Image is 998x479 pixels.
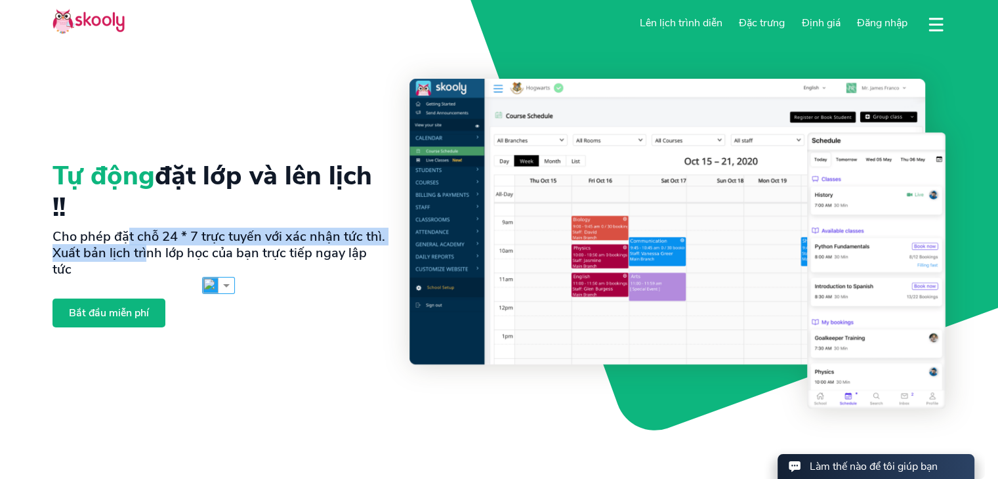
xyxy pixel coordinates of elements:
a: Định giá [793,12,849,33]
a: Đăng nhập [848,12,916,33]
a: Bắt đầu miễn phí [52,299,165,327]
h2: Cho phép đặt chỗ 24 * 7 trực tuyến với xác nhận tức thì. Xuất bản lịch trình lớp học của bạn trực... [52,228,388,278]
h1: đặt lớp và lên lịch !! [52,160,388,223]
span: Đăng nhập [857,16,907,30]
a: Đặc trưng [730,12,793,33]
img: Skooly [52,9,125,34]
span: Định giá [802,16,841,30]
button: dropdown menu [926,9,946,39]
a: Lên lịch trình diễn [631,12,731,33]
img: Lên lịch lớp học, Hệ thống đặt chỗ & Phần mềm - <span class='notranslate'>Skooly | Thử miễn phí [409,79,946,409]
span: Tự động [52,158,155,194]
